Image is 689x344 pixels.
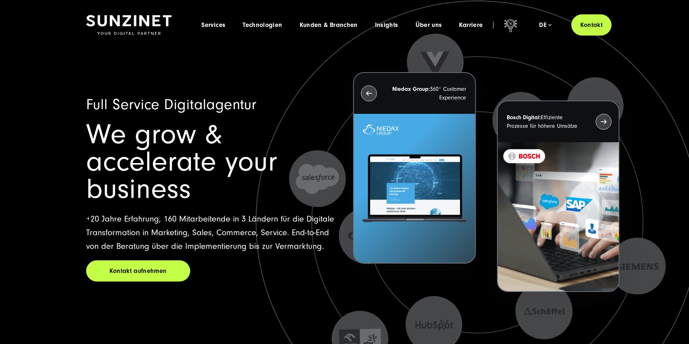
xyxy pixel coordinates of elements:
[300,22,358,29] a: Kunden & Branchen
[416,22,442,29] a: Über uns
[507,113,583,130] p: Effiziente Prozesse für höhere Umsätze
[459,22,483,29] a: Karriere
[497,101,619,292] button: Bosch Digital:Effiziente Prozesse für höhere Umsätze BOSCH - Kundeprojekt - Digital Transformatio...
[86,15,172,35] img: SUNZINET Full Service Digital Agentur
[507,114,541,121] strong: Bosch Digital:
[539,22,552,29] div: de
[243,22,282,29] a: Technologien
[353,72,475,264] button: Niedax Group:360° Customer Experience Letztes Projekt von Niedax. Ein Laptop auf dem die Niedax W...
[392,86,430,92] strong: Niedax Group:
[201,22,225,29] a: Services
[375,22,398,29] a: Insights
[86,260,190,282] a: Kontakt aufnehmen
[86,96,256,113] span: Full Service Digitalagentur
[86,212,336,253] p: +20 Jahre Erfahrung, 160 Mitarbeitende in 3 Ländern für die Digitale Transformation in Marketing,...
[86,121,336,203] h1: We grow & accelerate your business
[571,14,611,36] a: Kontakt
[498,142,619,291] img: BOSCH - Kundeprojekt - Digital Transformation Agentur SUNZINET
[354,114,475,263] img: Letztes Projekt von Niedax. Ein Laptop auf dem die Niedax Website geöffnet ist, auf blauem Hinter...
[390,85,466,102] p: 360° Customer Experience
